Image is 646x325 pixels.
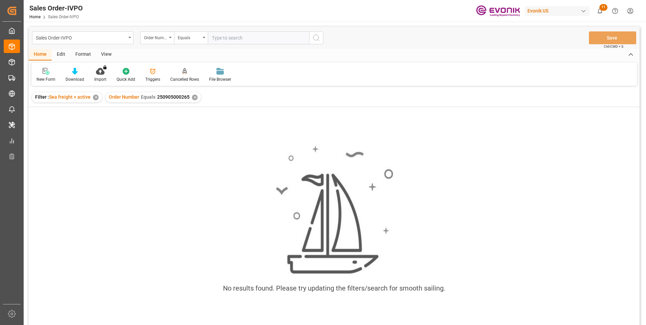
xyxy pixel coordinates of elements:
[157,94,190,100] span: 250905000265
[49,94,91,100] span: Sea freight + active
[192,95,198,100] div: ✕
[178,33,201,41] div: Equals
[117,76,135,82] div: Quick Add
[29,15,41,19] a: Home
[525,4,592,17] button: Evonik US
[36,76,55,82] div: New Form
[29,3,83,13] div: Sales Order-IVPO
[109,94,139,100] span: Order Number
[93,95,99,100] div: ✕
[70,49,96,60] div: Format
[66,76,84,82] div: Download
[275,145,393,275] img: smooth_sailing.jpeg
[592,3,607,19] button: show 11 new notifications
[589,31,636,44] button: Save
[599,4,607,11] span: 11
[144,33,167,41] div: Order Number
[607,3,623,19] button: Help Center
[208,31,309,44] input: Type to search
[309,31,323,44] button: search button
[35,94,49,100] span: Filter :
[140,31,174,44] button: open menu
[29,49,52,60] div: Home
[141,94,155,100] span: Equals
[96,49,117,60] div: View
[604,44,623,49] span: Ctrl/CMD + S
[476,5,520,17] img: Evonik-brand-mark-Deep-Purple-RGB.jpeg_1700498283.jpeg
[36,33,126,42] div: Sales Order-IVPO
[52,49,70,60] div: Edit
[32,31,133,44] button: open menu
[145,76,160,82] div: Triggers
[223,283,445,293] div: No results found. Please try updating the filters/search for smooth sailing.
[209,76,231,82] div: File Browser
[174,31,208,44] button: open menu
[170,76,199,82] div: Cancelled Rows
[525,6,590,16] div: Evonik US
